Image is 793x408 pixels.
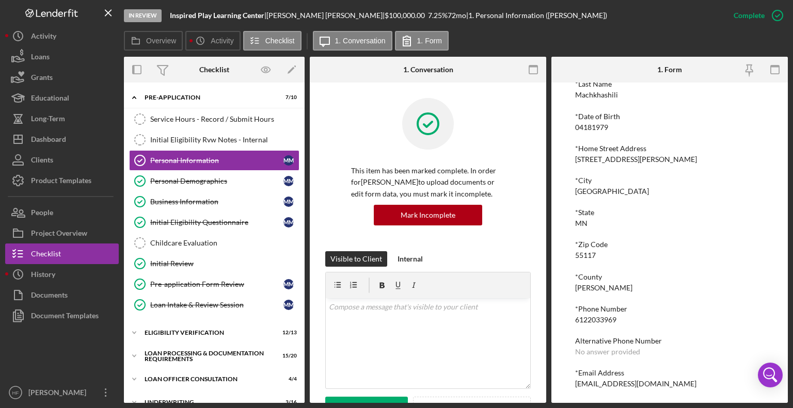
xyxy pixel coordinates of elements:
div: Open Intercom Messenger [758,363,783,387]
div: *State [575,208,764,217]
div: Document Templates [31,305,99,329]
div: 15 / 20 [278,353,297,359]
button: Documents [5,285,119,305]
label: Overview [146,37,176,45]
div: Project Overview [31,223,87,246]
p: This item has been marked complete. In order for [PERSON_NAME] to upload documents or edit form d... [351,165,505,200]
div: 72 mo [448,11,466,20]
div: *City [575,176,764,185]
div: Alternative Phone Number [575,337,764,345]
div: Service Hours - Record / Submit Hours [150,115,299,123]
a: Loan Intake & Review SessionMM [129,295,299,315]
div: Pre-application Form Review [150,280,283,288]
div: Machkhashili [575,91,618,99]
button: Checklist [243,31,302,51]
div: M M [283,176,294,186]
div: M M [283,217,294,227]
a: Activity [5,26,119,46]
div: Long-Term [31,108,65,132]
button: Document Templates [5,305,119,326]
div: *County [575,273,764,281]
button: Checklist [5,243,119,264]
a: Initial Review [129,253,299,274]
label: 1. Conversation [335,37,386,45]
button: History [5,264,119,285]
button: Visible to Client [325,251,387,267]
div: Initial Eligibility Rvw Notes - Internal [150,136,299,144]
div: Business Information [150,198,283,206]
b: Inspired Play Learning Center [170,11,264,20]
div: | 1. Personal Information ([PERSON_NAME]) [466,11,607,20]
div: MN [575,219,588,227]
a: Personal DemographicsMM [129,171,299,191]
div: *Home Street Address [575,144,764,153]
div: $100,000.00 [385,11,428,20]
div: Checklist [31,243,61,267]
button: Grants [5,67,119,88]
div: Childcare Evaluation [150,239,299,247]
div: 1. Form [657,66,682,74]
button: Product Templates [5,170,119,191]
button: Activity [185,31,240,51]
a: Service Hours - Record / Submit Hours [129,109,299,129]
div: Eligibility Verification [145,330,271,336]
div: [PERSON_NAME] [575,284,632,292]
div: Grants [31,67,53,90]
a: Childcare Evaluation [129,233,299,253]
a: Clients [5,150,119,170]
button: Loans [5,46,119,67]
div: Clients [31,150,53,173]
a: Initial Eligibility Rvw Notes - Internal [129,129,299,150]
div: | [170,11,266,20]
div: Personal Demographics [150,177,283,185]
div: M M [283,300,294,310]
div: People [31,202,53,225]
div: Educational [31,88,69,111]
button: Long-Term [5,108,119,129]
button: Overview [124,31,183,51]
div: Initial Review [150,259,299,268]
div: 04181979 [575,123,608,132]
div: [PERSON_NAME] [PERSON_NAME] | [266,11,385,20]
div: 12 / 13 [278,330,297,336]
div: Activity [31,26,56,49]
div: Loans [31,46,50,70]
div: 7 / 10 [278,94,297,101]
label: 1. Form [417,37,442,45]
div: M M [283,155,294,166]
div: M M [283,279,294,289]
div: 55117 [575,251,596,259]
div: [PERSON_NAME] [26,382,93,405]
div: Checklist [199,66,229,74]
text: HF [12,390,19,396]
button: HF[PERSON_NAME] [5,382,119,403]
a: Initial Eligibility QuestionnaireMM [129,212,299,233]
button: Mark Incomplete [374,205,482,225]
button: Internal [392,251,428,267]
button: Dashboard [5,129,119,150]
div: 7.25 % [428,11,448,20]
div: Loan Officer Consultation [145,376,271,382]
label: Checklist [265,37,295,45]
div: Internal [398,251,423,267]
a: Pre-application Form ReviewMM [129,274,299,295]
div: Underwriting [145,399,271,405]
div: Loan Processing & Documentation Requirements [145,350,271,362]
button: 1. Form [395,31,449,51]
button: Complete [723,5,788,26]
div: Loan Intake & Review Session [150,301,283,309]
div: Dashboard [31,129,66,152]
div: [STREET_ADDRESS][PERSON_NAME] [575,155,697,164]
div: *Last Name [575,80,764,88]
label: Activity [211,37,233,45]
div: M M [283,197,294,207]
div: *Phone Number [575,305,764,313]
